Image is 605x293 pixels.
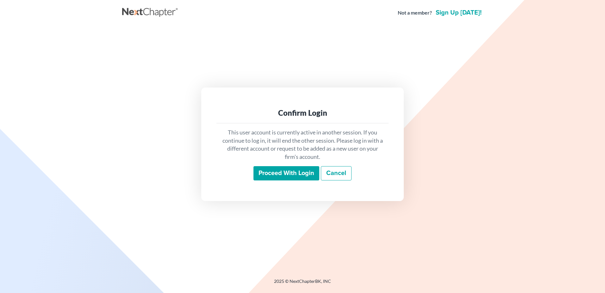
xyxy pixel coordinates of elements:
[321,166,352,181] a: Cancel
[398,9,432,16] strong: Not a member?
[221,108,384,118] div: Confirm Login
[122,278,483,290] div: 2025 © NextChapterBK, INC
[221,128,384,161] p: This user account is currently active in another session. If you continue to log in, it will end ...
[253,166,319,181] input: Proceed with login
[434,10,483,16] a: Sign up [DATE]!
